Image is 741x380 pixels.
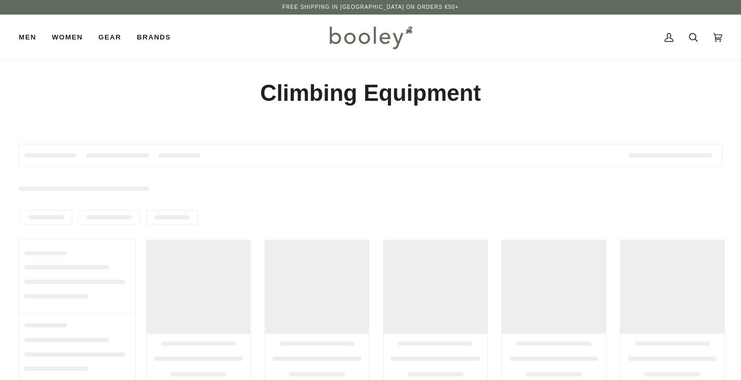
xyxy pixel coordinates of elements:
[44,15,90,60] a: Women
[98,32,121,43] span: Gear
[129,15,178,60] a: Brands
[325,22,416,53] img: Booley
[137,32,171,43] span: Brands
[19,79,722,108] h1: Climbing Equipment
[52,32,83,43] span: Women
[19,32,36,43] span: Men
[19,15,44,60] a: Men
[282,3,459,11] p: Free Shipping in [GEOGRAPHIC_DATA] on Orders €50+
[90,15,129,60] a: Gear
